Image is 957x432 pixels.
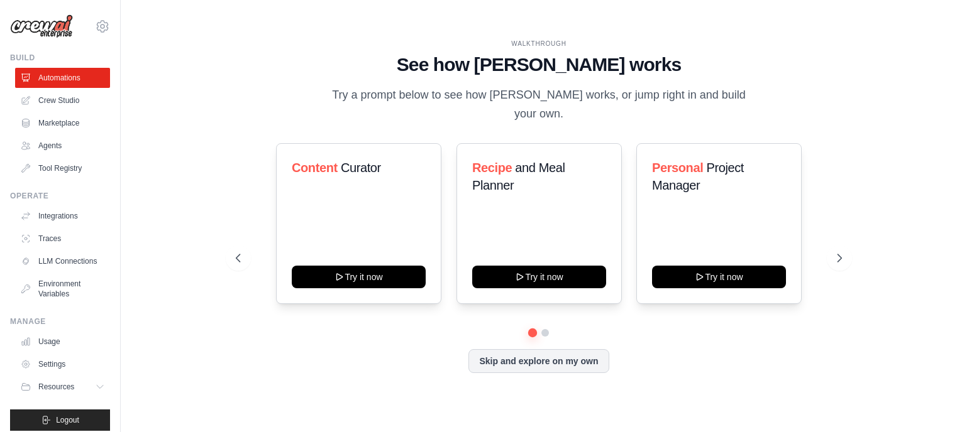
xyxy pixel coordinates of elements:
[236,39,843,48] div: WALKTHROUGH
[10,53,110,63] div: Build
[341,161,381,175] span: Curator
[652,266,786,288] button: Try it now
[15,136,110,156] a: Agents
[15,274,110,304] a: Environment Variables
[652,161,744,192] span: Project Manager
[292,266,426,288] button: Try it now
[15,90,110,111] a: Crew Studio
[15,354,110,374] a: Settings
[56,415,79,425] span: Logout
[10,316,110,327] div: Manage
[472,266,606,288] button: Try it now
[468,349,609,373] button: Skip and explore on my own
[236,53,843,76] h1: See how [PERSON_NAME] works
[328,86,750,123] p: Try a prompt below to see how [PERSON_NAME] works, or jump right in and build your own.
[15,229,110,249] a: Traces
[652,161,703,175] span: Personal
[292,161,338,175] span: Content
[10,191,110,201] div: Operate
[472,161,565,192] span: and Meal Planner
[472,161,512,175] span: Recipe
[38,382,74,392] span: Resources
[15,113,110,133] a: Marketplace
[15,332,110,352] a: Usage
[15,68,110,88] a: Automations
[15,377,110,397] button: Resources
[10,14,73,38] img: Logo
[15,251,110,271] a: LLM Connections
[10,409,110,431] button: Logout
[15,158,110,178] a: Tool Registry
[15,206,110,226] a: Integrations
